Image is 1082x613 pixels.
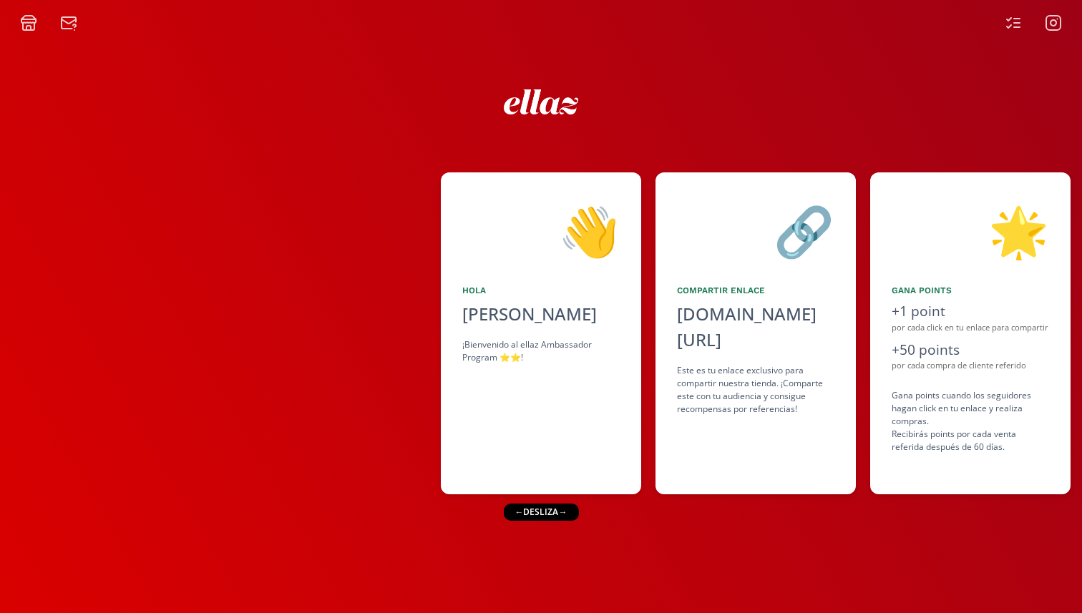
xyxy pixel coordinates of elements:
[892,360,1049,372] div: por cada compra de cliente referido
[503,504,578,521] div: ← desliza →
[677,364,834,416] div: Este es tu enlace exclusivo para compartir nuestra tienda. ¡Comparte este con tu audiencia y cons...
[892,194,1049,267] div: 🌟
[504,89,579,114] img: ew9eVGDHp6dD
[677,194,834,267] div: 🔗
[462,284,620,297] div: Hola
[892,389,1049,453] div: Gana points cuando los seguidores hagan click en tu enlace y realiza compras . Recibirás points p...
[892,322,1049,334] div: por cada click en tu enlace para compartir
[462,194,620,267] div: 👋
[892,340,1049,361] div: +50 points
[677,284,834,297] div: Compartir Enlace
[462,338,620,364] div: ¡Bienvenido al ellaz Ambassador Program ⭐️⭐️!
[892,284,1049,297] div: Gana points
[892,301,1049,322] div: +1 point
[677,301,834,353] div: [DOMAIN_NAME][URL]
[462,301,620,327] div: [PERSON_NAME]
